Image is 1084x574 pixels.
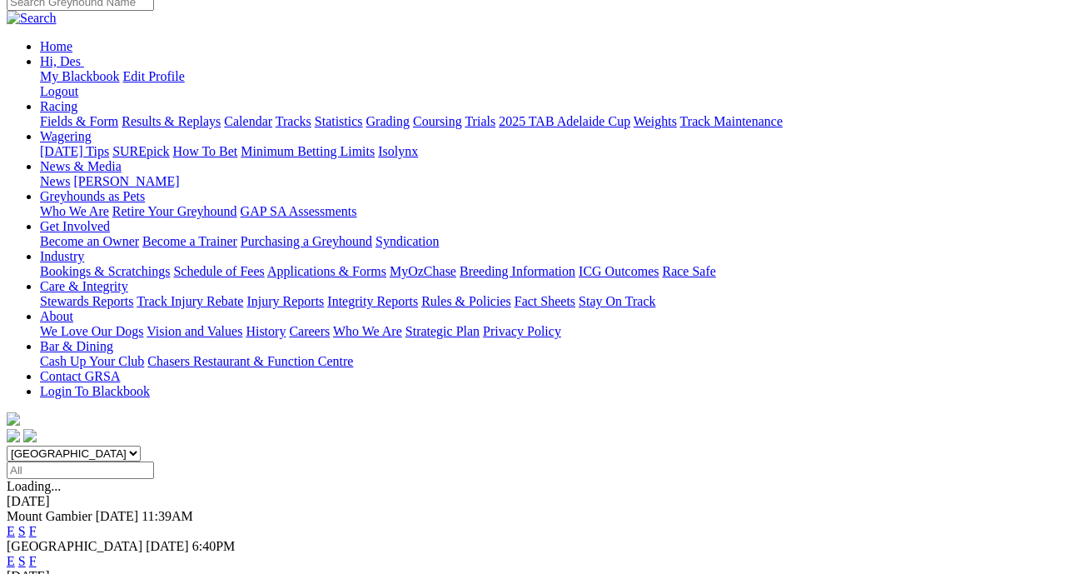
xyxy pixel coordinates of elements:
a: Login To Blackbook [40,384,150,398]
span: Hi, Des [40,54,81,68]
a: Contact GRSA [40,369,120,383]
a: Schedule of Fees [173,264,264,278]
a: History [246,324,286,338]
a: Retire Your Greyhound [112,204,237,218]
a: Become an Owner [40,234,139,248]
a: S [18,524,26,538]
a: Who We Are [40,204,109,218]
a: Logout [40,84,78,98]
a: Purchasing a Greyhound [241,234,372,248]
a: Isolynx [378,144,418,158]
a: Get Involved [40,219,110,233]
div: Racing [40,114,1077,129]
a: News & Media [40,159,122,173]
a: F [29,524,37,538]
span: [GEOGRAPHIC_DATA] [7,539,142,553]
a: How To Bet [173,144,238,158]
span: 11:39AM [142,509,193,523]
a: Minimum Betting Limits [241,144,375,158]
a: Wagering [40,129,92,143]
a: My Blackbook [40,69,120,83]
div: Care & Integrity [40,294,1077,309]
input: Select date [7,462,154,479]
a: Results & Replays [122,114,221,128]
div: [DATE] [7,494,1077,509]
a: Strategic Plan [405,324,480,338]
a: E [7,554,15,568]
a: Care & Integrity [40,279,128,293]
a: SUREpick [112,144,169,158]
a: 2025 TAB Adelaide Cup [499,114,630,128]
div: News & Media [40,174,1077,189]
a: Fields & Form [40,114,118,128]
a: Trials [465,114,495,128]
a: ICG Outcomes [579,264,659,278]
a: GAP SA Assessments [241,204,357,218]
a: Privacy Policy [483,324,561,338]
img: facebook.svg [7,429,20,442]
a: Vision and Values [147,324,242,338]
a: Fact Sheets [515,294,575,308]
a: Who We Are [333,324,402,338]
a: [PERSON_NAME] [73,174,179,188]
a: Breeding Information [460,264,575,278]
a: Stay On Track [579,294,655,308]
a: Calendar [224,114,272,128]
a: Bar & Dining [40,339,113,353]
a: E [7,524,15,538]
div: Greyhounds as Pets [40,204,1077,219]
img: logo-grsa-white.png [7,412,20,426]
a: Bookings & Scratchings [40,264,170,278]
a: Injury Reports [246,294,324,308]
a: F [29,554,37,568]
a: [DATE] Tips [40,144,109,158]
a: Rules & Policies [421,294,511,308]
div: Bar & Dining [40,354,1077,369]
span: Loading... [7,479,61,493]
a: Applications & Forms [267,264,386,278]
a: News [40,174,70,188]
img: Search [7,11,57,26]
a: Hi, Des [40,54,84,68]
div: Wagering [40,144,1077,159]
a: Careers [289,324,330,338]
div: Industry [40,264,1077,279]
a: Track Injury Rebate [137,294,243,308]
a: Cash Up Your Club [40,354,144,368]
a: Grading [366,114,410,128]
a: Become a Trainer [142,234,237,248]
img: twitter.svg [23,429,37,442]
div: About [40,324,1077,339]
a: Home [40,39,72,53]
a: Integrity Reports [327,294,418,308]
a: Syndication [375,234,439,248]
div: Get Involved [40,234,1077,249]
a: Race Safe [662,264,715,278]
a: Chasers Restaurant & Function Centre [147,354,353,368]
a: Stewards Reports [40,294,133,308]
div: Hi, Des [40,69,1077,99]
a: MyOzChase [390,264,456,278]
a: We Love Our Dogs [40,324,143,338]
a: About [40,309,73,323]
a: Racing [40,99,77,113]
a: S [18,554,26,568]
a: Coursing [413,114,462,128]
a: Tracks [276,114,311,128]
a: Track Maintenance [680,114,783,128]
span: 6:40PM [192,539,236,553]
a: Statistics [315,114,363,128]
span: [DATE] [96,509,139,523]
span: Mount Gambier [7,509,92,523]
a: Edit Profile [123,69,185,83]
a: Industry [40,249,84,263]
a: Weights [634,114,677,128]
span: [DATE] [146,539,189,553]
a: Greyhounds as Pets [40,189,145,203]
